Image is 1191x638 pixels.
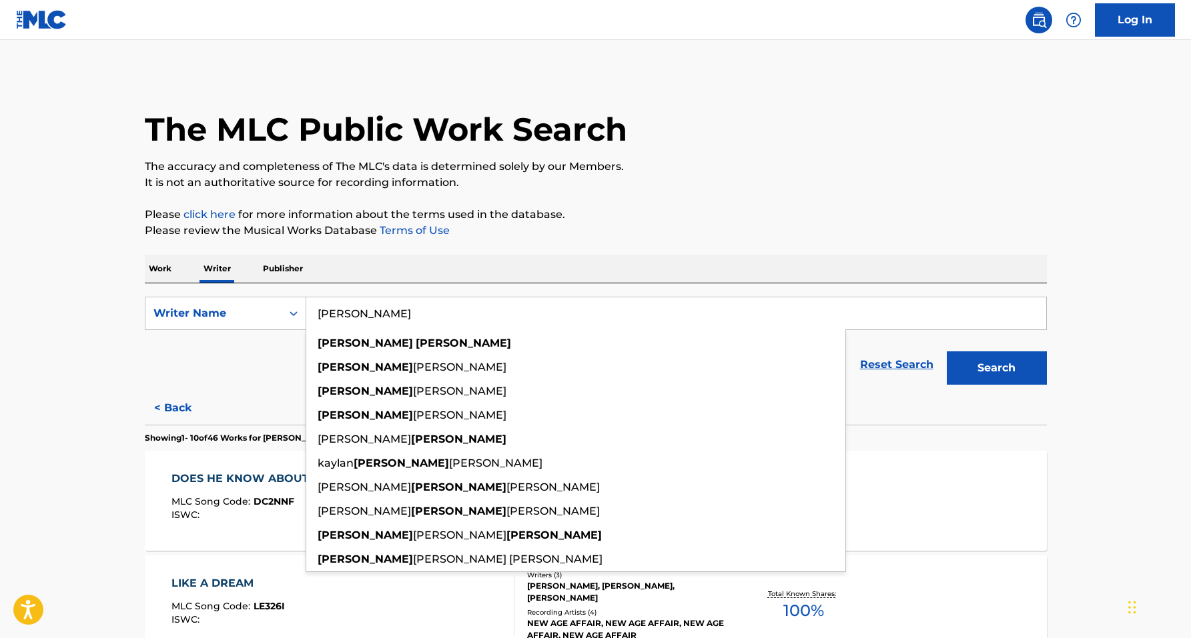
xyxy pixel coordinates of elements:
h1: The MLC Public Work Search [145,109,627,149]
img: MLC Logo [16,10,67,29]
div: Writer Name [153,305,274,321]
p: Writer [200,255,235,283]
strong: [PERSON_NAME] [318,385,413,397]
span: DC2NNF [254,495,294,507]
strong: [PERSON_NAME] [354,457,449,469]
p: Publisher [259,255,307,283]
img: search [1031,12,1047,28]
span: [PERSON_NAME] [506,505,600,517]
div: DOES HE KNOW ABOUT US [171,471,334,487]
span: LE326I [254,600,285,612]
strong: [PERSON_NAME] [318,361,413,373]
iframe: Chat Widget [1124,574,1191,638]
span: MLC Song Code : [171,600,254,612]
div: Help [1060,7,1087,33]
a: Log In [1095,3,1175,37]
p: Work [145,255,175,283]
span: ISWC : [171,509,203,521]
a: Reset Search [853,350,940,379]
span: [PERSON_NAME] [449,457,542,469]
span: [PERSON_NAME] [318,505,411,517]
span: kaylan [318,457,354,469]
strong: [PERSON_NAME] [506,529,602,541]
strong: [PERSON_NAME] [318,337,413,349]
button: Search [947,351,1047,385]
p: Please for more information about the terms used in the database. [145,207,1047,223]
strong: [PERSON_NAME] [411,433,506,445]
a: Terms of Use [377,224,450,237]
a: DOES HE KNOW ABOUT USMLC Song Code:DC2NNFISWC:Writers (4)[PERSON_NAME] [PERSON_NAME] [PERSON_NAME... [145,451,1047,551]
span: [PERSON_NAME] [413,529,506,541]
p: The accuracy and completeness of The MLC's data is determined solely by our Members. [145,159,1047,175]
span: MLC Song Code : [171,495,254,507]
span: 100 % [783,599,824,623]
span: [PERSON_NAME] [506,481,600,493]
p: Please review the Musical Works Database [145,223,1047,239]
strong: [PERSON_NAME] [411,481,506,493]
a: Public Search [1026,7,1052,33]
img: help [1066,12,1082,28]
span: ISWC : [171,613,203,625]
div: Drag [1128,587,1136,627]
div: LIKE A DREAM [171,575,285,591]
strong: [PERSON_NAME] [318,409,413,421]
strong: [PERSON_NAME] [318,529,413,541]
strong: [PERSON_NAME] [416,337,511,349]
span: [PERSON_NAME] [PERSON_NAME] [413,553,603,565]
div: Recording Artists ( 4 ) [527,607,729,617]
span: [PERSON_NAME] [413,361,506,373]
strong: [PERSON_NAME] [318,553,413,565]
span: [PERSON_NAME] [318,433,411,445]
strong: [PERSON_NAME] [411,505,506,517]
form: Search Form [145,297,1047,391]
span: [PERSON_NAME] [413,409,506,421]
span: [PERSON_NAME] [413,385,506,397]
span: [PERSON_NAME] [318,481,411,493]
p: Showing 1 - 10 of 46 Works for [PERSON_NAME] [145,432,334,444]
a: click here [183,208,236,221]
p: It is not an authoritative source for recording information. [145,175,1047,191]
div: [PERSON_NAME], [PERSON_NAME], [PERSON_NAME] [527,580,729,604]
div: Writers ( 3 ) [527,570,729,580]
button: < Back [145,391,225,425]
p: Total Known Shares: [768,589,839,599]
